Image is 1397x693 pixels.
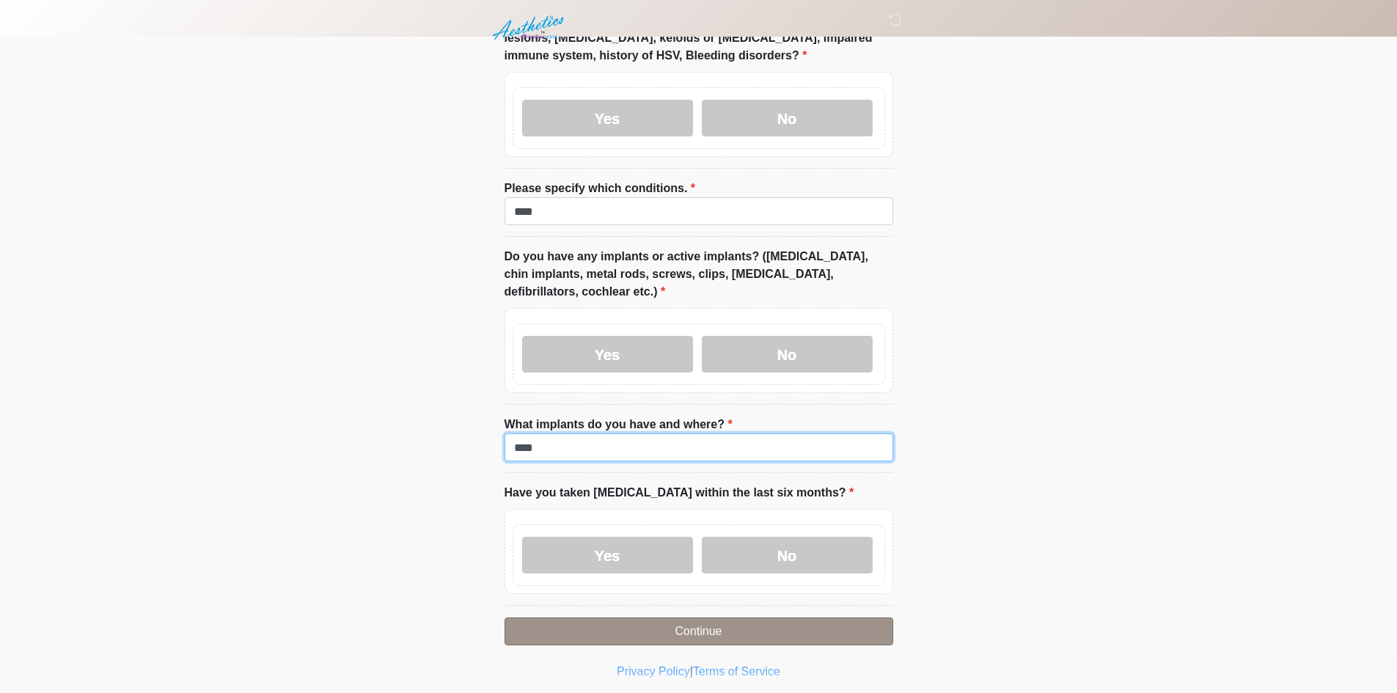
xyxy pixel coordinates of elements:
[617,665,690,678] a: Privacy Policy
[505,180,696,197] label: Please specify which conditions.
[690,665,693,678] a: |
[702,100,873,136] label: No
[505,416,733,433] label: What implants do you have and where?
[505,248,893,301] label: Do you have any implants or active implants? ([MEDICAL_DATA], chin implants, metal rods, screws, ...
[522,336,693,373] label: Yes
[693,665,780,678] a: Terms of Service
[702,537,873,573] label: No
[505,484,854,502] label: Have you taken [MEDICAL_DATA] within the last six months?
[522,537,693,573] label: Yes
[522,100,693,136] label: Yes
[505,617,893,645] button: Continue
[490,11,570,45] img: Aesthetics by Emediate Cure Logo
[702,336,873,373] label: No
